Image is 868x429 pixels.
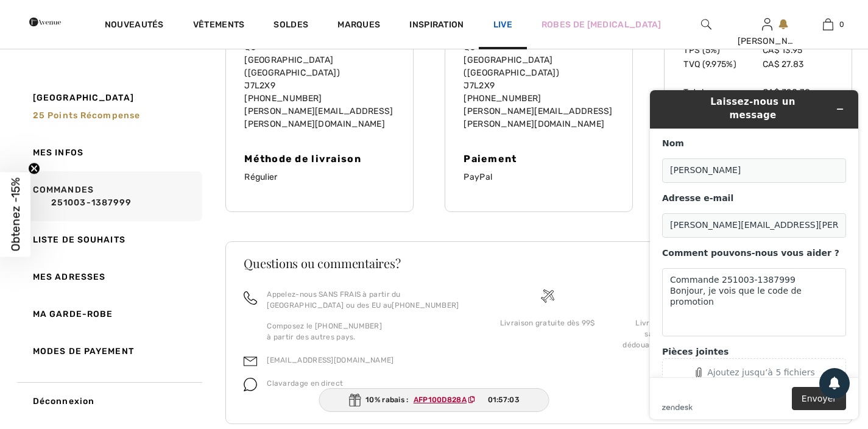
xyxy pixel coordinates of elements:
div: [PERSON_NAME] [738,35,797,48]
p: Régulier [244,171,395,183]
h4: Paiement [464,153,614,165]
a: Déconnexion [16,382,202,420]
span: Aide [28,9,52,19]
a: 0 [798,17,858,32]
div: Livraison gratuite dès 99$ [497,317,598,328]
p: Appelez-nous SANS FRAIS à partir du [GEOGRAPHIC_DATA] ou des EU au [267,289,473,311]
a: Robes de [MEDICAL_DATA] [542,18,662,31]
a: [EMAIL_ADDRESS][DOMAIN_NAME] [267,356,393,364]
a: Modes de payement [16,333,202,370]
p: 1320, [GEOGRAPHIC_DATA] Mascouche QC [GEOGRAPHIC_DATA] ([GEOGRAPHIC_DATA]) J7L2X9 [PHONE_NUMBER] ... [464,15,614,130]
td: CA$ 13.95 [762,43,833,57]
div: Livraison promise sans frais de dédouanement surprise ! [618,317,719,350]
p: PayPal [464,171,614,183]
a: Commandes [16,171,202,221]
img: Livraison gratuite dès 99$ [541,289,554,303]
img: recherche [701,17,711,32]
img: call [244,291,257,305]
td: CA$ 27.83 [762,57,833,71]
a: Mes adresses [16,258,202,296]
a: Nouveautés [105,19,164,32]
td: TPS (5%) [683,43,762,57]
a: Ma garde-robe [16,296,202,333]
span: 25 Points récompense [33,110,140,121]
a: Live [493,18,512,31]
a: Mes infos [16,134,202,171]
td: TVQ (9.975%) [683,57,762,71]
span: [GEOGRAPHIC_DATA] [33,91,134,104]
a: 251003-1387999 [33,196,199,209]
span: 01:57:03 [488,394,520,405]
span: Clavardage en direct [267,379,343,388]
p: 1320, [GEOGRAPHIC_DATA] Mascouche QC [GEOGRAPHIC_DATA] ([GEOGRAPHIC_DATA]) J7L2X9 [PHONE_NUMBER] ... [244,15,395,130]
img: email [244,355,257,368]
a: Se connecter [762,18,772,30]
span: Inspiration [409,19,464,32]
h4: Méthode de livraison [244,153,395,165]
p: Composez le [PHONE_NUMBER] à partir des autres pays. [267,321,473,342]
div: 10% rabais : [319,388,549,412]
span: 0 [839,19,844,30]
h3: Questions ou commentaires? [244,257,834,269]
img: Mon panier [823,17,833,32]
img: Gift.svg [348,394,361,406]
a: Liste de souhaits [16,221,202,258]
a: [PHONE_NUMBER] [392,301,459,310]
a: Soldes [273,19,308,32]
img: chat [244,378,257,391]
img: 1ère Avenue [29,10,61,34]
a: Vêtements [193,19,245,32]
a: Marques [337,19,380,32]
img: Mes infos [762,17,772,32]
iframe: Trouvez des informations supplémentaires ici [640,80,868,429]
ins: AFP100D828A [414,395,467,404]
